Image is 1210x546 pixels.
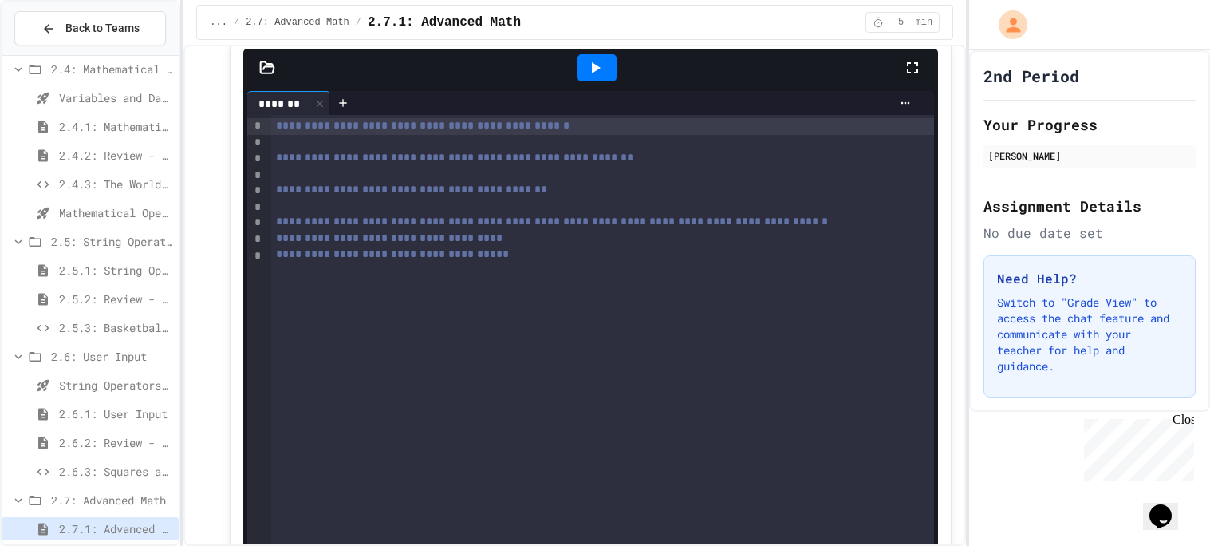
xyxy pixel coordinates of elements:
span: min [916,16,933,29]
div: My Account [982,6,1031,43]
span: 2.4.2: Review - Mathematical Operators [59,147,172,164]
span: 2.6: User Input [51,348,172,365]
span: String Operators - Quiz [59,377,172,394]
div: Chat with us now!Close [6,6,110,101]
span: Mathematical Operators - Quiz [59,204,172,221]
span: 2.6.1: User Input [59,406,172,422]
span: 2.5.3: Basketballs and Footballs [59,319,172,336]
span: 2.7: Advanced Math [51,492,172,508]
div: [PERSON_NAME] [988,148,1191,163]
span: 2.7.1: Advanced Math [368,13,521,32]
span: ... [210,16,227,29]
span: 2.4.1: Mathematical Operators [59,118,172,135]
span: 2.6.2: Review - User Input [59,434,172,451]
button: Back to Teams [14,11,166,45]
span: 2.7: Advanced Math [246,16,349,29]
span: Back to Teams [65,20,140,37]
span: 5 [889,16,914,29]
span: 2.6.3: Squares and Circles [59,463,172,480]
iframe: chat widget [1143,482,1194,530]
span: 2.5: String Operators [51,233,172,250]
span: 2.4: Mathematical Operators [51,61,172,77]
h1: 2nd Period [983,65,1079,87]
div: No due date set [983,224,1196,243]
span: 2.4.3: The World's Worst [PERSON_NAME] Market [59,176,172,192]
span: 2.5.1: String Operators [59,262,172,279]
span: 2.7.1: Advanced Math [59,520,172,537]
span: Variables and Data types - Quiz [59,89,172,106]
span: / [234,16,239,29]
p: Switch to "Grade View" to access the chat feature and communicate with your teacher for help and ... [997,295,1182,374]
h2: Your Progress [983,113,1196,136]
h3: Need Help? [997,269,1182,288]
span: / [356,16,361,29]
span: 2.5.2: Review - String Operators [59,291,172,307]
h2: Assignment Details [983,195,1196,217]
iframe: chat widget [1078,413,1194,481]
